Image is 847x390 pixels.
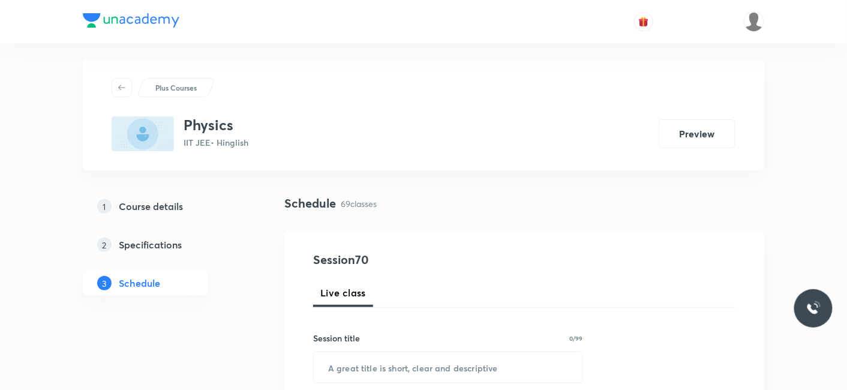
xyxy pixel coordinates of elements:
[83,13,179,31] a: Company Logo
[83,233,246,257] a: 2Specifications
[184,116,248,134] h3: Physics
[634,12,653,31] button: avatar
[659,119,735,148] button: Preview
[284,194,336,212] h4: Schedule
[320,286,366,300] span: Live class
[112,116,174,151] img: D749EC9A-D949-44F8-9EC0-1033E04E39B8_plus.png
[155,82,197,93] p: Plus Courses
[341,197,377,210] p: 69 classes
[313,251,532,269] h4: Session 70
[744,11,764,32] img: Mukesh Gupta
[313,332,360,344] h6: Session title
[97,199,112,214] p: 1
[570,335,583,341] p: 0/99
[806,301,821,316] img: ttu
[119,199,183,214] h5: Course details
[83,194,246,218] a: 1Course details
[314,352,582,383] input: A great title is short, clear and descriptive
[97,276,112,290] p: 3
[638,16,649,27] img: avatar
[97,238,112,252] p: 2
[119,276,160,290] h5: Schedule
[184,136,248,149] p: IIT JEE • Hinglish
[119,238,182,252] h5: Specifications
[83,13,179,28] img: Company Logo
